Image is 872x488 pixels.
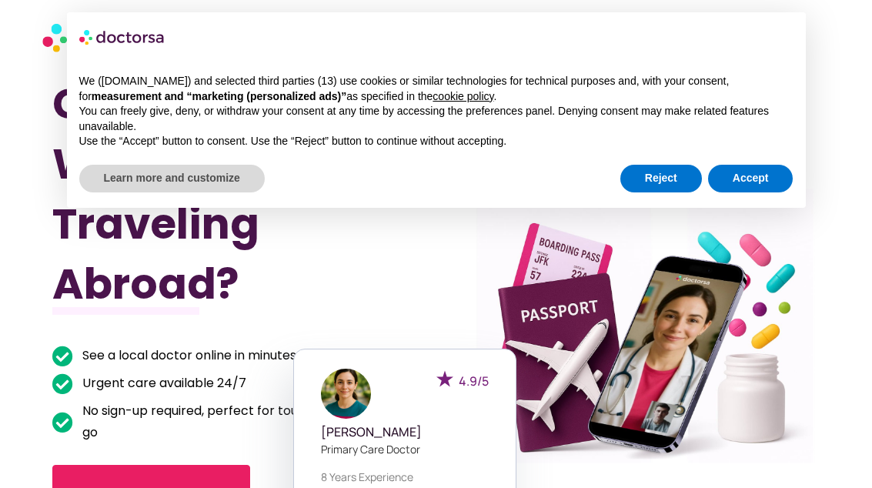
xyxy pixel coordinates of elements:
button: Accept [708,165,793,192]
p: We ([DOMAIN_NAME]) and selected third parties (13) use cookies or similar technologies for techni... [79,74,793,104]
p: Use the “Accept” button to consent. Use the “Reject” button to continue without accepting. [79,134,793,149]
p: Primary care doctor [321,441,489,457]
p: 8 years experience [321,469,489,485]
span: See a local doctor online in minutes [79,345,296,366]
span: Urgent care available 24/7 [79,373,246,394]
h1: Got Sick While Traveling Abroad? [52,74,379,314]
span: No sign-up required, perfect for tourists on the go [79,400,379,443]
a: cookie policy [433,90,493,102]
img: logo [79,25,165,49]
h5: [PERSON_NAME] [321,425,489,440]
button: Reject [620,165,702,192]
strong: measurement and “marketing (personalized ads)” [92,90,346,102]
p: You can freely give, deny, or withdraw your consent at any time by accessing the preferences pane... [79,104,793,134]
button: Learn more and customize [79,165,265,192]
span: 4.9/5 [459,373,489,389]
